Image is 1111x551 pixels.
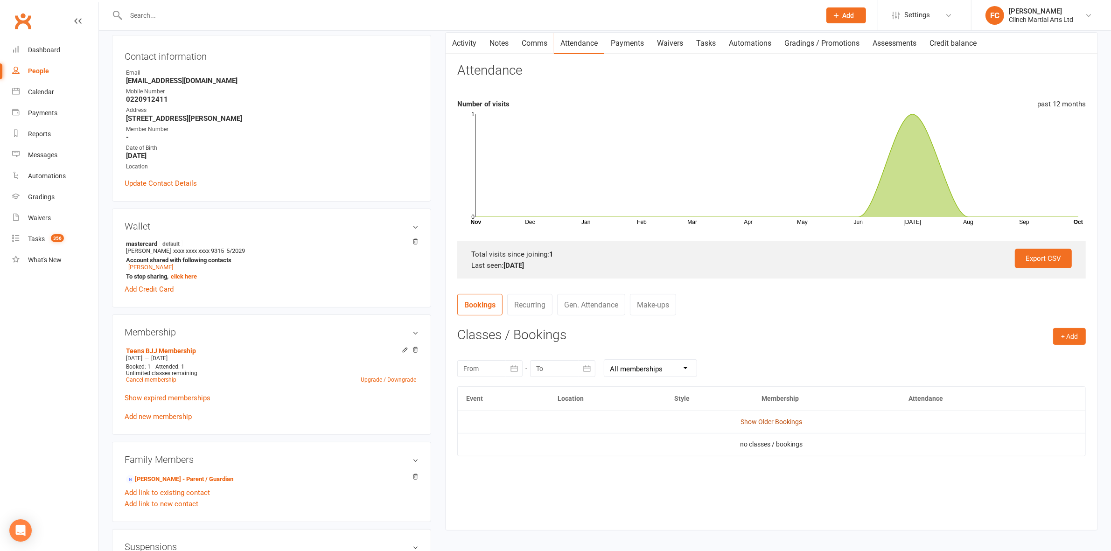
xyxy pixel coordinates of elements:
[1015,249,1072,268] a: Export CSV
[125,284,174,295] a: Add Credit Card
[457,294,503,315] a: Bookings
[28,130,51,138] div: Reports
[28,235,45,243] div: Tasks
[446,33,483,54] a: Activity
[471,260,1072,271] div: Last seen:
[126,377,176,383] a: Cancel membership
[126,77,419,85] strong: [EMAIL_ADDRESS][DOMAIN_NAME]
[125,238,419,281] li: [PERSON_NAME]
[126,144,419,153] div: Date of Birth
[126,347,196,355] a: Teens BJJ Membership
[12,82,98,103] a: Calendar
[12,166,98,187] a: Automations
[151,355,168,362] span: [DATE]
[126,273,414,280] strong: To stop sharing,
[985,6,1004,25] div: FC
[173,247,224,254] span: xxxx xxxx xxxx 9315
[126,114,419,123] strong: [STREET_ADDRESS][PERSON_NAME]
[630,294,676,315] a: Make-ups
[123,9,814,22] input: Search...
[28,172,66,180] div: Automations
[549,250,553,258] strong: 1
[171,273,197,280] a: click here
[28,109,57,117] div: Payments
[923,33,983,54] a: Credit balance
[126,240,414,247] strong: mastercard
[125,178,197,189] a: Update Contact Details
[9,519,32,542] div: Open Intercom Messenger
[900,387,1040,411] th: Attendance
[866,33,923,54] a: Assessments
[457,63,522,78] h3: Attendance
[12,40,98,61] a: Dashboard
[483,33,515,54] a: Notes
[604,33,650,54] a: Payments
[160,240,182,247] span: default
[126,152,419,160] strong: [DATE]
[126,162,419,171] div: Location
[28,46,60,54] div: Dashboard
[12,187,98,208] a: Gradings
[12,229,98,250] a: Tasks 356
[554,33,604,54] a: Attendance
[12,250,98,271] a: What's New
[503,261,524,270] strong: [DATE]
[126,87,419,96] div: Mobile Number
[1037,98,1086,110] div: past 12 months
[1053,328,1086,345] button: + Add
[507,294,552,315] a: Recurring
[126,370,197,377] span: Unlimited classes remaining
[650,33,690,54] a: Waivers
[226,247,245,254] span: 5/2029
[666,387,753,411] th: Style
[125,394,210,402] a: Show expired memberships
[471,249,1072,260] div: Total visits since joining:
[126,355,142,362] span: [DATE]
[126,69,419,77] div: Email
[11,9,35,33] a: Clubworx
[126,257,414,264] strong: Account shared with following contacts
[125,487,210,498] a: Add link to existing contact
[125,412,192,421] a: Add new membership
[126,106,419,115] div: Address
[28,151,57,159] div: Messages
[28,256,62,264] div: What's New
[51,234,64,242] span: 356
[690,33,722,54] a: Tasks
[1009,15,1073,24] div: Clinch Martial Arts Ltd
[12,208,98,229] a: Waivers
[28,193,55,201] div: Gradings
[125,48,419,62] h3: Contact information
[458,387,549,411] th: Event
[28,67,49,75] div: People
[28,214,51,222] div: Waivers
[457,100,510,108] strong: Number of visits
[1009,7,1073,15] div: [PERSON_NAME]
[722,33,778,54] a: Automations
[741,418,803,425] a: Show Older Bookings
[128,264,173,271] a: [PERSON_NAME]
[457,328,1086,342] h3: Classes / Bookings
[826,7,866,23] button: Add
[458,433,1085,455] td: no classes / bookings
[125,454,419,465] h3: Family Members
[126,363,151,370] span: Booked: 1
[12,145,98,166] a: Messages
[126,474,233,484] a: [PERSON_NAME] - Parent / Guardian
[126,133,419,141] strong: -
[549,387,666,411] th: Location
[125,498,198,509] a: Add link to new contact
[515,33,554,54] a: Comms
[28,88,54,96] div: Calendar
[124,355,419,362] div: —
[155,363,184,370] span: Attended: 1
[12,103,98,124] a: Payments
[125,327,419,337] h3: Membership
[843,12,854,19] span: Add
[557,294,625,315] a: Gen. Attendance
[12,124,98,145] a: Reports
[361,377,416,383] a: Upgrade / Downgrade
[12,61,98,82] a: People
[778,33,866,54] a: Gradings / Promotions
[126,125,419,134] div: Member Number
